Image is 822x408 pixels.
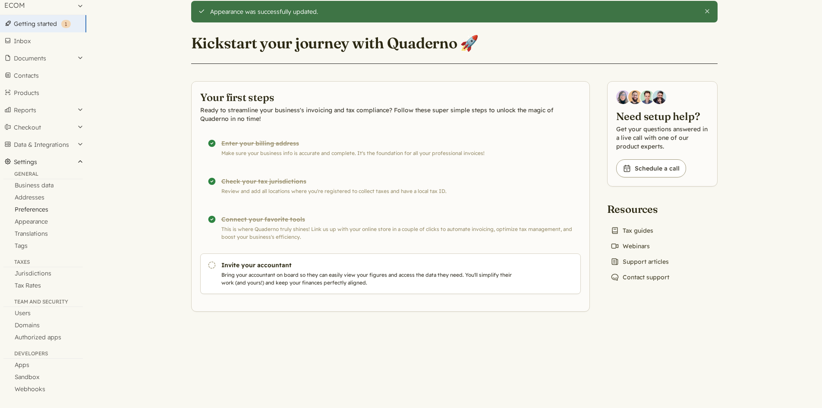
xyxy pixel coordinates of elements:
img: Jairo Fumero, Account Executive at Quaderno [628,90,642,104]
h3: Invite your accountant [221,261,516,269]
p: Get your questions answered in a live call with one of our product experts. [616,125,709,151]
a: Tax guides [607,225,657,237]
a: Invite your accountant Bring your accountant on board so they can easily view your figures and ac... [200,253,581,294]
div: Appearance was successfully updated. [210,8,697,16]
div: Taxes [3,259,83,267]
img: Ivo Oltmans, Business Developer at Quaderno [640,90,654,104]
img: Javier Rubio, DevRel at Quaderno [652,90,666,104]
h1: Kickstart your journey with Quaderno 🚀 [191,34,479,53]
a: Contact support [607,271,673,283]
a: Schedule a call [616,159,686,177]
div: Developers [3,350,83,359]
div: General [3,171,83,179]
p: Ready to streamline your business's invoicing and tax compliance? Follow these super simple steps... [200,106,581,123]
h2: Resources [607,202,673,216]
a: Support articles [607,256,672,268]
button: Close this alert [704,8,711,15]
div: Team and security [3,298,83,307]
span: 1 [65,21,67,27]
h2: Need setup help? [616,109,709,123]
h2: Your first steps [200,90,581,104]
img: Diana Carrasco, Account Executive at Quaderno [616,90,630,104]
p: Bring your accountant on board so they can easily view your figures and access the data they need... [221,271,516,287]
a: Webinars [607,240,653,252]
